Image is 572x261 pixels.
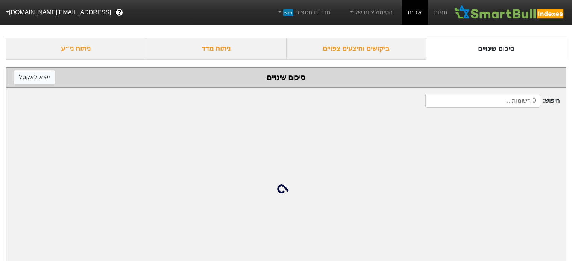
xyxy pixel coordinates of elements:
span: חדש [283,9,293,16]
div: סיכום שינויים [426,38,566,60]
img: SmartBull [454,5,566,20]
div: ביקושים והיצעים צפויים [286,38,426,60]
span: חיפוש : [425,94,560,108]
span: ? [117,8,121,18]
a: הסימולציות שלי [346,5,396,20]
button: ייצא לאקסל [14,70,55,84]
div: ניתוח מדד [146,38,286,60]
input: 0 רשומות... [425,94,540,108]
div: סיכום שינויים [14,72,558,83]
a: מדדים נוספיםחדש [274,5,334,20]
div: ניתוח ני״ע [6,38,146,60]
img: loading... [277,180,295,198]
